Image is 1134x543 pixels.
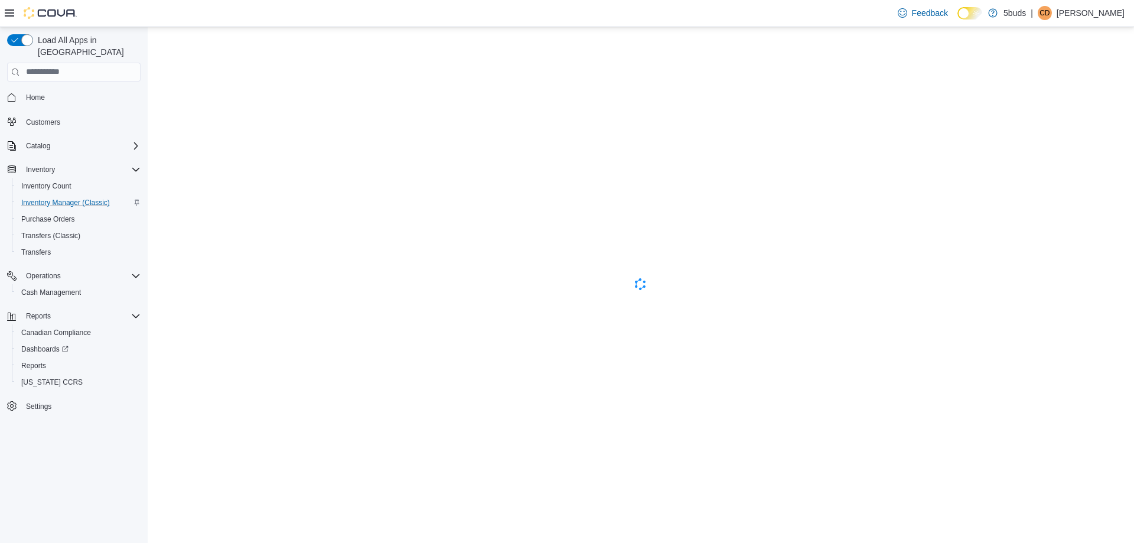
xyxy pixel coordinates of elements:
p: [PERSON_NAME] [1057,6,1125,20]
a: Reports [17,359,51,373]
span: Feedback [912,7,948,19]
span: Inventory Manager (Classic) [17,196,141,210]
span: Customers [21,114,141,129]
a: Transfers [17,245,56,259]
button: Reports [21,309,56,323]
span: Dashboards [17,342,141,356]
button: Inventory Count [12,178,145,194]
a: Settings [21,399,56,414]
img: Cova [24,7,77,19]
span: Inventory Manager (Classic) [21,198,110,207]
p: | [1031,6,1033,20]
span: Operations [26,271,61,281]
button: Inventory Manager (Classic) [12,194,145,211]
a: Canadian Compliance [17,326,96,340]
a: Feedback [893,1,953,25]
button: Reports [2,308,145,324]
span: Catalog [21,139,141,153]
span: Reports [26,311,51,321]
span: Cash Management [21,288,81,297]
button: Operations [2,268,145,284]
button: Settings [2,398,145,415]
span: Settings [26,402,51,411]
button: Customers [2,113,145,130]
div: Chelsea Dinsmore [1038,6,1052,20]
button: Purchase Orders [12,211,145,227]
button: Transfers [12,244,145,261]
span: Transfers (Classic) [17,229,141,243]
span: Inventory [21,162,141,177]
button: Cash Management [12,284,145,301]
span: [US_STATE] CCRS [21,378,83,387]
a: Inventory Manager (Classic) [17,196,115,210]
span: Catalog [26,141,50,151]
span: Settings [21,399,141,414]
p: 5buds [1003,6,1026,20]
span: Transfers (Classic) [21,231,80,240]
span: Customers [26,118,60,127]
button: Inventory [21,162,60,177]
span: Operations [21,269,141,283]
a: Customers [21,115,65,129]
button: Transfers (Classic) [12,227,145,244]
span: Reports [21,361,46,370]
span: Canadian Compliance [17,326,141,340]
span: Purchase Orders [17,212,141,226]
a: Cash Management [17,285,86,300]
span: Reports [21,309,141,323]
span: Inventory Count [17,179,141,193]
span: Inventory Count [21,181,71,191]
button: Inventory [2,161,145,178]
a: Purchase Orders [17,212,80,226]
span: Purchase Orders [21,214,75,224]
button: Catalog [2,138,145,154]
nav: Complex example [7,84,141,446]
a: Dashboards [12,341,145,357]
button: Catalog [21,139,55,153]
button: Canadian Compliance [12,324,145,341]
span: Reports [17,359,141,373]
span: Transfers [17,245,141,259]
span: Home [26,93,45,102]
a: [US_STATE] CCRS [17,375,87,389]
a: Transfers (Classic) [17,229,85,243]
span: Home [21,90,141,105]
span: Washington CCRS [17,375,141,389]
span: Load All Apps in [GEOGRAPHIC_DATA] [33,34,141,58]
input: Dark Mode [957,7,982,19]
span: Canadian Compliance [21,328,91,337]
button: [US_STATE] CCRS [12,374,145,391]
span: Inventory [26,165,55,174]
span: Cash Management [17,285,141,300]
span: Transfers [21,248,51,257]
span: CD [1039,6,1050,20]
a: Inventory Count [17,179,76,193]
a: Home [21,90,50,105]
button: Operations [21,269,66,283]
button: Reports [12,357,145,374]
span: Dashboards [21,344,69,354]
a: Dashboards [17,342,73,356]
button: Home [2,89,145,106]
